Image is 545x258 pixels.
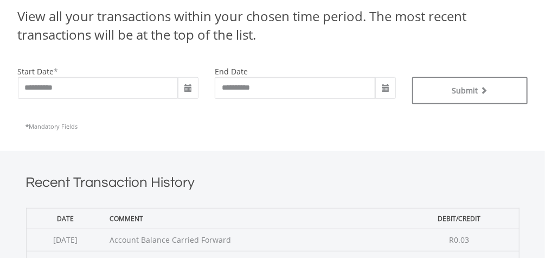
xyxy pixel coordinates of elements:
[104,208,400,229] th: Comment
[104,229,400,251] td: Account Balance Carried Forward
[400,208,519,229] th: Debit/Credit
[26,122,78,130] span: Mandatory Fields
[26,173,520,197] h1: Recent Transaction History
[450,235,470,245] span: R0.03
[215,66,248,77] label: end date
[18,7,528,45] div: View all your transactions within your chosen time period. The most recent transactions will be a...
[26,208,104,229] th: Date
[18,66,54,77] label: start date
[26,229,104,251] td: [DATE]
[412,77,528,104] button: Submit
